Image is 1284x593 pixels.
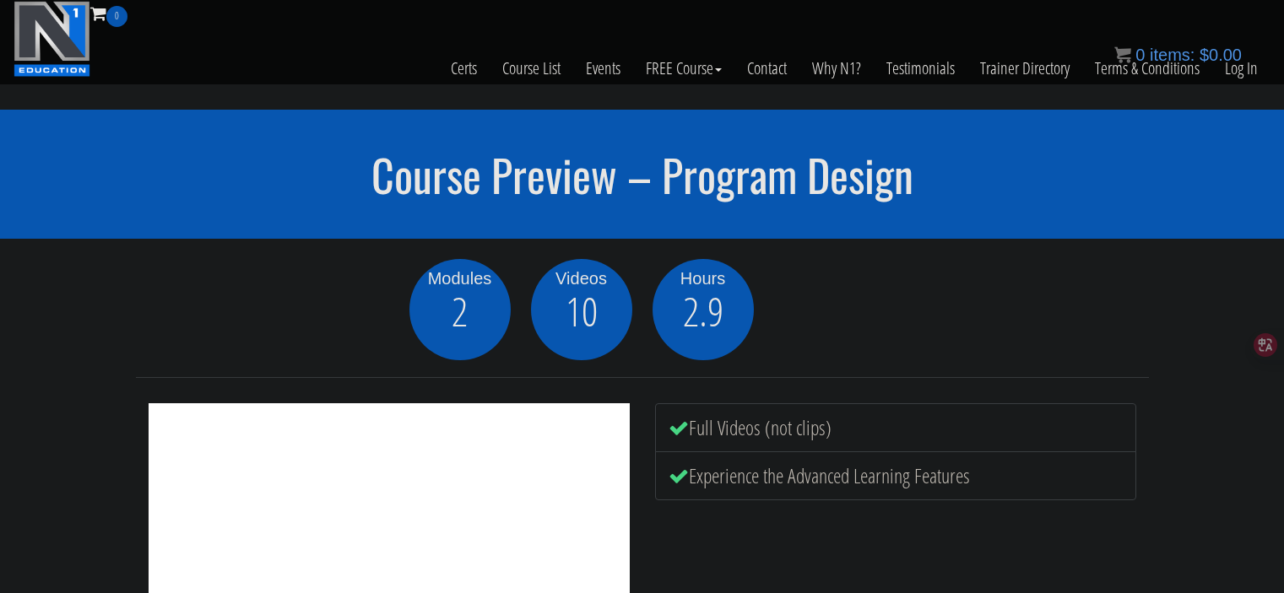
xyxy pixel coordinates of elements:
img: icon11.png [1114,46,1131,63]
li: Full Videos (not clips) [655,403,1136,452]
a: Why N1? [799,27,874,110]
span: 2 [452,291,468,332]
span: items: [1150,46,1195,64]
a: 0 items: $0.00 [1114,46,1242,64]
a: Log In [1212,27,1270,110]
span: 2.9 [683,291,723,332]
a: Course List [490,27,573,110]
span: 0 [1135,46,1145,64]
span: 0 [106,6,127,27]
span: $ [1200,46,1209,64]
div: Videos [531,266,632,291]
a: Terms & Conditions [1082,27,1212,110]
a: Trainer Directory [967,27,1082,110]
a: 0 [90,2,127,24]
a: Testimonials [874,27,967,110]
img: n1-education [14,1,90,77]
span: 10 [566,291,598,332]
div: Modules [409,266,511,291]
bdi: 0.00 [1200,46,1242,64]
a: FREE Course [633,27,734,110]
a: Events [573,27,633,110]
li: Experience the Advanced Learning Features [655,451,1136,500]
a: Contact [734,27,799,110]
div: Hours [653,266,754,291]
a: Certs [438,27,490,110]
